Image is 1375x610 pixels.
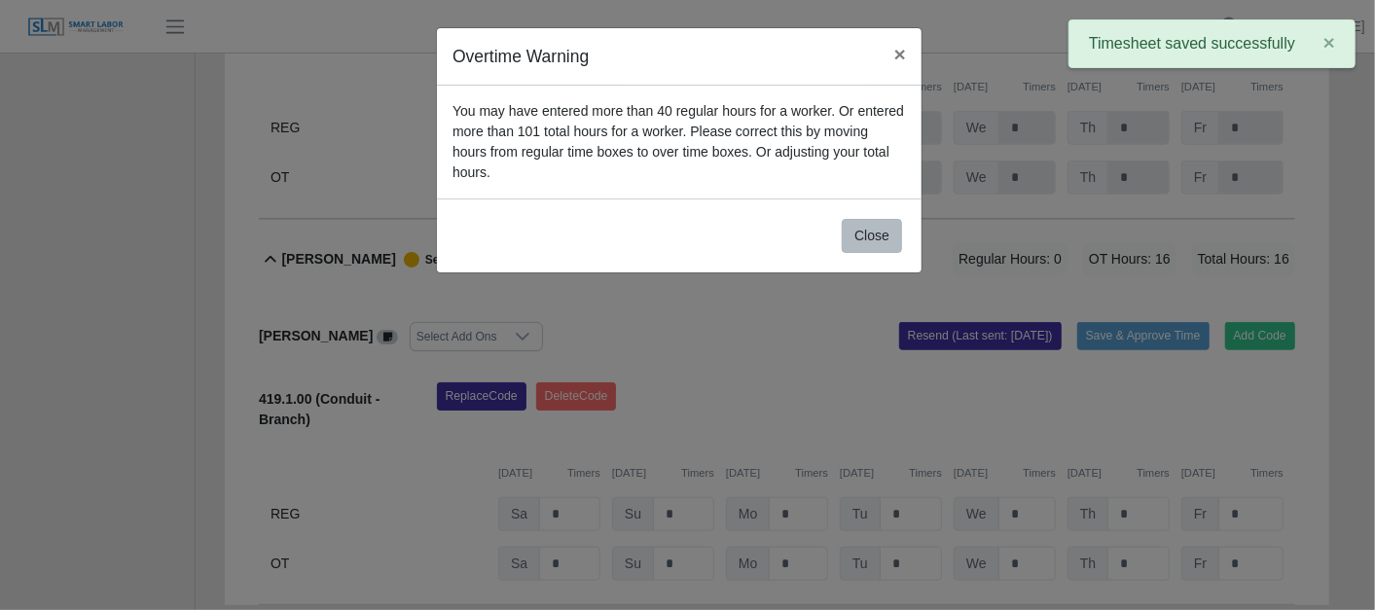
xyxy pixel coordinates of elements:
[1323,31,1335,54] span: ×
[1068,19,1356,68] div: Timesheet saved successfully
[437,86,922,198] div: You may have entered more than 40 regular hours for a worker. Or entered more than 101 total hour...
[842,219,902,253] button: Close
[879,28,922,80] button: Close
[894,43,906,65] span: ×
[452,44,589,69] h5: Overtime Warning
